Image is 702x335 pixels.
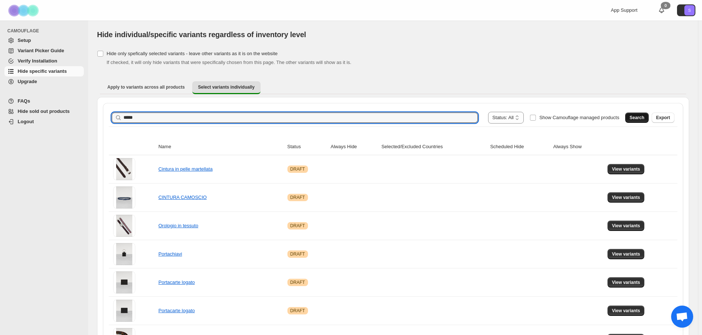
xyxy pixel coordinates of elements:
a: Upgrade [4,76,84,87]
span: Select variants individually [198,84,255,90]
span: View variants [612,251,640,257]
th: Scheduled Hide [488,139,551,155]
span: Hide only spefically selected variants - leave other variants as it is on the website [107,51,277,56]
span: Export [656,115,670,121]
span: FAQs [18,98,30,104]
button: Export [652,113,674,123]
th: Always Show [551,139,605,155]
span: Upgrade [18,79,37,84]
button: Avatar with initials S [677,4,695,16]
span: Logout [18,119,34,124]
a: Cintura in pelle martellata [158,166,212,172]
div: Aprire la chat [671,306,693,328]
a: Verify Installation [4,56,84,66]
a: Orologio in tessuto [158,223,198,228]
button: Apply to variants across all products [101,81,191,93]
button: Select variants individually [192,81,261,94]
span: DRAFT [290,223,305,229]
text: S [688,8,691,13]
span: DRAFT [290,166,305,172]
span: Hide sold out products [18,108,70,114]
span: View variants [612,223,640,229]
span: View variants [612,308,640,314]
span: Setup [18,38,31,43]
img: Camouflage [6,0,43,21]
a: Portacarte logato [158,279,195,285]
a: Variant Picker Guide [4,46,84,56]
a: 0 [658,7,665,14]
span: Verify Installation [18,58,57,64]
button: Search [625,113,649,123]
span: DRAFT [290,308,305,314]
span: App Support [611,7,637,13]
a: Hide sold out products [4,106,84,117]
button: View variants [608,164,645,174]
a: Setup [4,35,84,46]
a: Portachiavi [158,251,182,257]
span: If checked, it will only hide variants that were specifically chosen from this page. The other va... [107,60,351,65]
span: Variant Picker Guide [18,48,64,53]
th: Selected/Excluded Countries [379,139,488,155]
span: DRAFT [290,195,305,200]
th: Status [285,139,329,155]
span: View variants [612,195,640,200]
a: CINTURA CAMOSCIO [158,195,207,200]
span: Apply to variants across all products [107,84,185,90]
th: Name [156,139,285,155]
a: Portacarte logato [158,308,195,313]
span: Avatar with initials S [684,5,695,15]
span: View variants [612,279,640,285]
a: FAQs [4,96,84,106]
span: Hide specific variants [18,68,67,74]
th: Always Hide [329,139,379,155]
span: CAMOUFLAGE [7,28,85,34]
button: View variants [608,221,645,231]
button: View variants [608,277,645,288]
button: View variants [608,249,645,259]
div: 0 [661,2,670,9]
span: Search [630,115,644,121]
button: View variants [608,192,645,203]
span: View variants [612,166,640,172]
span: DRAFT [290,279,305,285]
a: Hide specific variants [4,66,84,76]
span: DRAFT [290,251,305,257]
button: View variants [608,306,645,316]
span: Show Camouflage managed products [539,115,619,120]
span: Hide individual/specific variants regardless of inventory level [97,31,306,39]
a: Logout [4,117,84,127]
